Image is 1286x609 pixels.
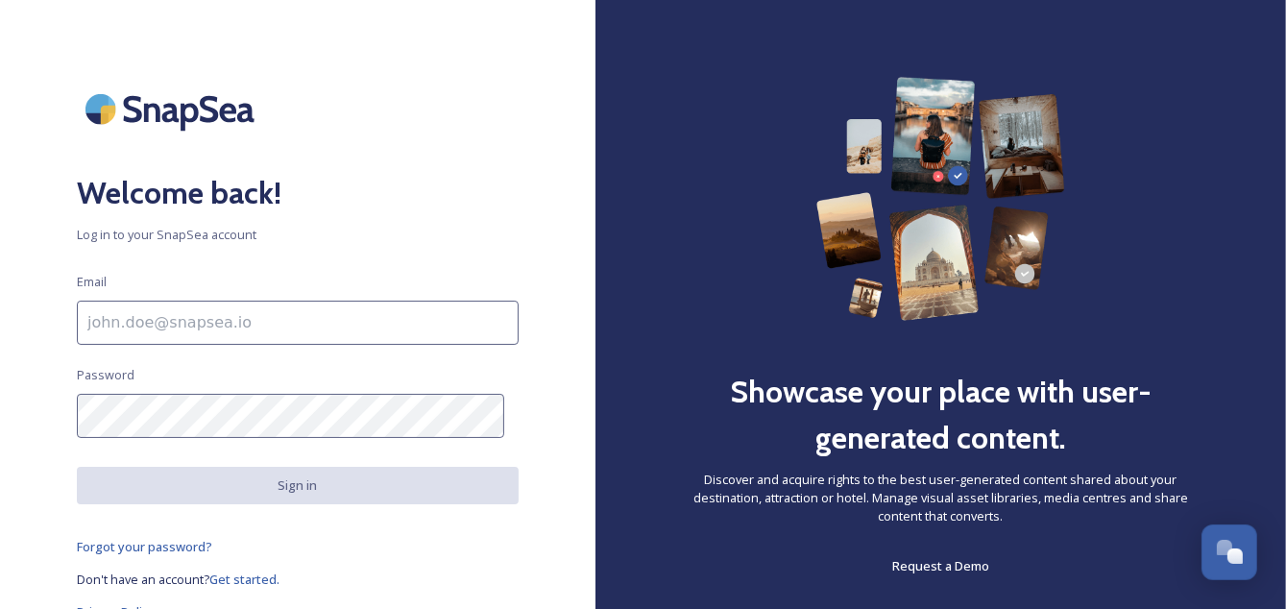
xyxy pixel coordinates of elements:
input: john.doe@snapsea.io [77,301,519,345]
a: Forgot your password? [77,535,519,558]
span: Password [77,366,134,384]
span: Discover and acquire rights to the best user-generated content shared about your destination, att... [672,471,1209,526]
a: Don't have an account?Get started. [77,568,519,591]
span: Forgot your password? [77,538,212,555]
h2: Welcome back! [77,170,519,216]
h2: Showcase your place with user-generated content. [672,369,1209,461]
span: Don't have an account? [77,571,209,588]
span: Get started. [209,571,279,588]
button: Open Chat [1201,524,1257,580]
span: Request a Demo [892,557,989,574]
a: Request a Demo [892,554,989,577]
span: Email [77,273,107,291]
img: 63b42ca75bacad526042e722_Group%20154-p-800.png [816,77,1065,321]
button: Sign in [77,467,519,504]
span: Log in to your SnapSea account [77,226,519,244]
img: SnapSea Logo [77,77,269,141]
